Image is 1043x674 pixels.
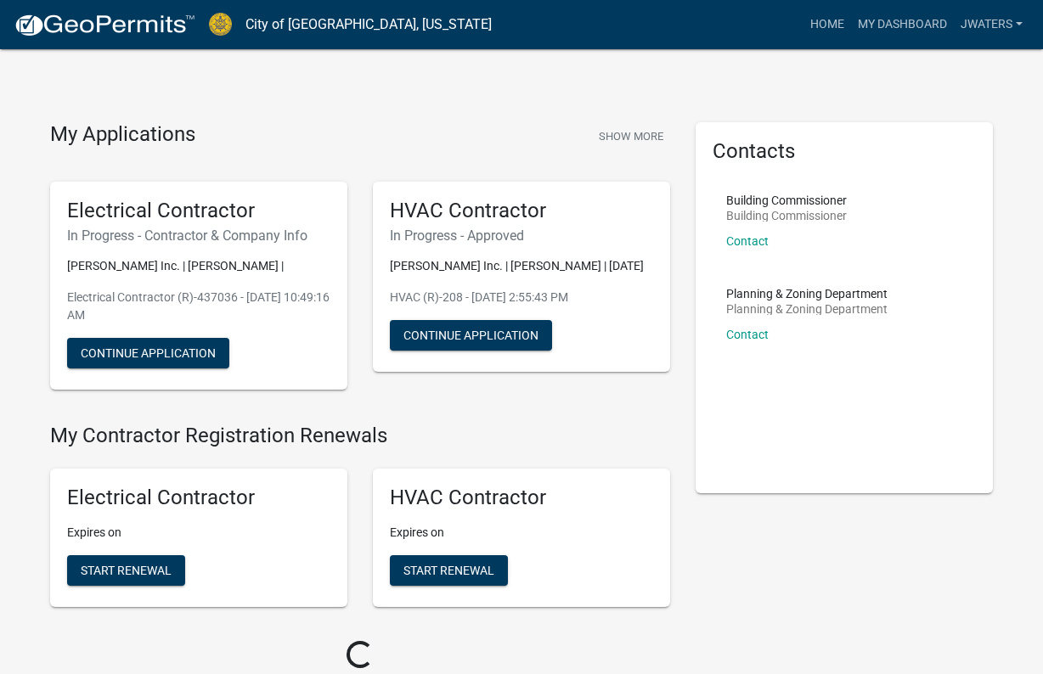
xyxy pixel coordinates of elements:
[67,555,185,586] button: Start Renewal
[209,13,232,36] img: City of Jeffersonville, Indiana
[81,564,172,577] span: Start Renewal
[390,486,653,510] h5: HVAC Contractor
[390,555,508,586] button: Start Renewal
[726,234,769,248] a: Contact
[67,199,330,223] h5: Electrical Contractor
[50,122,195,148] h4: My Applications
[245,10,492,39] a: City of [GEOGRAPHIC_DATA], [US_STATE]
[851,8,954,41] a: My Dashboard
[390,227,653,244] h6: In Progress - Approved
[50,424,670,621] wm-registration-list-section: My Contractor Registration Renewals
[390,199,653,223] h5: HVAC Contractor
[403,564,494,577] span: Start Renewal
[390,524,653,542] p: Expires on
[67,257,330,275] p: [PERSON_NAME] Inc. | [PERSON_NAME] |
[67,289,330,324] p: Electrical Contractor (R)-437036 - [DATE] 10:49:16 AM
[390,320,552,351] button: Continue Application
[67,486,330,510] h5: Electrical Contractor
[726,194,847,206] p: Building Commissioner
[67,227,330,244] h6: In Progress - Contractor & Company Info
[50,424,670,448] h4: My Contractor Registration Renewals
[592,122,670,150] button: Show More
[67,524,330,542] p: Expires on
[390,289,653,306] p: HVAC (R)-208 - [DATE] 2:55:43 PM
[67,338,229,368] button: Continue Application
[713,139,976,164] h5: Contacts
[726,303,888,315] p: Planning & Zoning Department
[390,257,653,275] p: [PERSON_NAME] Inc. | [PERSON_NAME] | [DATE]
[954,8,1029,41] a: Jwaters
[726,328,769,341] a: Contact
[803,8,851,41] a: Home
[726,210,847,222] p: Building Commissioner
[726,288,888,300] p: Planning & Zoning Department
